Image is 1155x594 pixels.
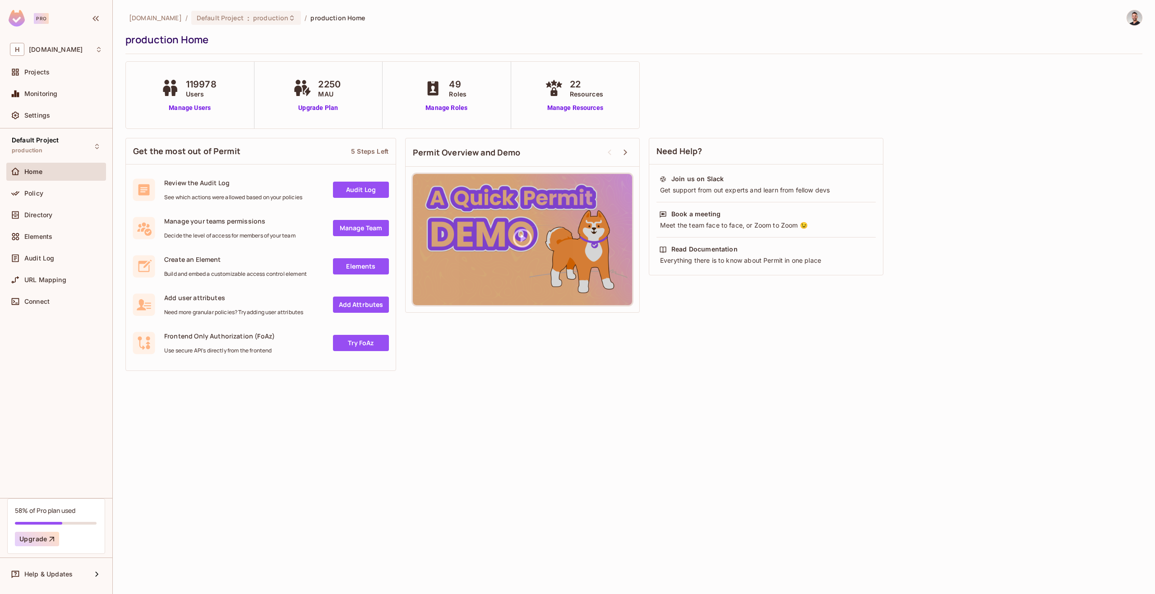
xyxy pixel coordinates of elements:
span: production [253,14,288,22]
span: Users [186,89,217,99]
span: Workspace: honeycombinsurance.com [29,46,83,53]
a: Manage Roles [422,103,471,113]
span: H [10,43,24,56]
a: Try FoAz [333,335,389,351]
span: : [247,14,250,22]
span: Review the Audit Log [164,178,302,187]
div: Book a meeting [671,210,721,219]
div: Meet the team face to face, or Zoom to Zoom 😉 [659,221,873,230]
span: Manage your teams permissions [164,217,296,225]
div: production Home [125,33,1138,46]
span: Elements [24,233,52,240]
span: Need more granular policies? Try adding user attributes [164,309,303,316]
div: Pro [34,13,49,24]
li: / [305,14,307,22]
span: Frontend Only Authorization (FoAz) [164,332,275,340]
button: Upgrade [15,532,59,546]
span: Directory [24,211,52,219]
span: Get the most out of Permit [133,146,240,157]
span: Monitoring [24,90,58,97]
span: Settings [24,112,50,119]
a: Elements [333,258,389,274]
span: MAU [318,89,341,99]
span: production Home [310,14,365,22]
a: Audit Log [333,182,389,198]
span: Policy [24,190,43,197]
span: Roles [449,89,467,99]
span: Connect [24,298,50,305]
span: 22 [570,78,603,91]
span: the active workspace [129,14,182,22]
a: Manage Team [333,220,389,236]
span: Resources [570,89,603,99]
span: Default Project [197,14,244,22]
span: 119978 [186,78,217,91]
span: Create an Element [164,255,307,264]
span: Default Project [12,137,59,144]
a: Manage Users [159,103,221,113]
span: Permit Overview and Demo [413,147,521,158]
span: Help & Updates [24,571,73,578]
li: / [185,14,188,22]
div: Everything there is to know about Permit in one place [659,256,873,265]
span: Home [24,168,43,175]
img: dor@honeycombinsurance.com [1127,10,1142,25]
span: Audit Log [24,255,54,262]
div: 5 Steps Left [351,147,388,155]
div: Get support from out experts and learn from fellow devs [659,186,873,195]
span: URL Mapping [24,276,66,283]
img: SReyMgAAAABJRU5ErkJggg== [9,10,25,27]
span: Need Help? [656,146,702,157]
div: Read Documentation [671,245,738,254]
a: Manage Resources [543,103,608,113]
a: Upgrade Plan [291,103,345,113]
span: 2250 [318,78,341,91]
span: Use secure API's directly from the frontend [164,347,275,354]
div: 58% of Pro plan used [15,506,75,515]
span: 49 [449,78,467,91]
span: Build and embed a customizable access control element [164,270,307,278]
span: Decide the level of access for members of your team [164,232,296,239]
span: Projects [24,69,50,76]
span: See which actions were allowed based on your policies [164,194,302,201]
div: Join us on Slack [671,174,724,183]
span: Add user attributes [164,293,303,302]
a: Add Attrbutes [333,297,389,313]
span: production [12,147,43,154]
